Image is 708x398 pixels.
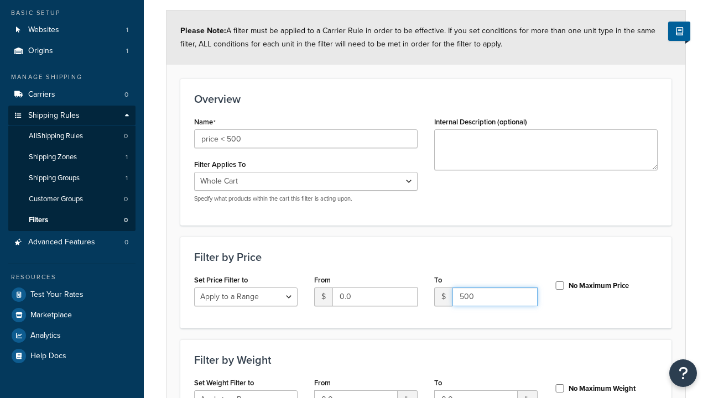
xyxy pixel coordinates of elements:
label: To [434,276,442,284]
h3: Filter by Price [194,251,658,263]
a: Customer Groups0 [8,189,136,210]
span: Filters [29,216,48,225]
span: A filter must be applied to a Carrier Rule in order to be effective. If you set conditions for mo... [180,25,655,50]
span: 1 [126,46,128,56]
span: Test Your Rates [30,290,84,300]
span: 1 [126,153,128,162]
span: 0 [124,238,128,247]
strong: Please Note: [180,25,226,36]
span: Origins [28,46,53,56]
span: Carriers [28,90,55,99]
label: To [434,379,442,387]
span: 0 [124,90,128,99]
a: Filters0 [8,210,136,231]
span: $ [434,287,452,306]
a: Origins1 [8,41,136,61]
a: Test Your Rates [8,285,136,305]
div: Basic Setup [8,8,136,18]
span: 0 [124,216,128,225]
a: Shipping Rules [8,106,136,126]
label: No Maximum Price [569,281,629,291]
div: Resources [8,273,136,282]
span: Marketplace [30,311,72,320]
span: Analytics [30,331,61,341]
span: Shipping Rules [28,111,80,121]
span: Shipping Groups [29,174,80,183]
h3: Overview [194,93,658,105]
label: Internal Description (optional) [434,118,527,126]
li: Origins [8,41,136,61]
label: Filter Applies To [194,160,246,169]
a: Carriers0 [8,85,136,105]
span: Advanced Features [28,238,95,247]
a: Marketplace [8,305,136,325]
span: $ [314,287,332,306]
li: Shipping Groups [8,168,136,188]
span: All Shipping Rules [29,132,83,141]
span: Shipping Zones [29,153,77,162]
span: 0 [124,132,128,141]
label: Set Price Filter to [194,276,248,284]
li: Shipping Zones [8,147,136,167]
span: 1 [126,174,128,183]
a: AllShipping Rules0 [8,126,136,146]
a: Help Docs [8,346,136,366]
label: No Maximum Weight [569,384,636,394]
span: Websites [28,25,59,35]
a: Advanced Features0 [8,232,136,253]
label: From [314,379,331,387]
span: 1 [126,25,128,35]
button: Open Resource Center [669,359,697,387]
li: Customer Groups [8,189,136,210]
li: Shipping Rules [8,106,136,232]
li: Carriers [8,85,136,105]
label: Set Weight Filter to [194,379,254,387]
h3: Filter by Weight [194,354,658,366]
span: Customer Groups [29,195,83,204]
li: Websites [8,20,136,40]
li: Filters [8,210,136,231]
button: Show Help Docs [668,22,690,41]
p: Specify what products within the cart this filter is acting upon. [194,195,418,203]
a: Shipping Groups1 [8,168,136,188]
a: Analytics [8,326,136,345]
a: Websites1 [8,20,136,40]
label: From [314,276,331,284]
span: 0 [124,195,128,204]
a: Shipping Zones1 [8,147,136,167]
label: Name [194,118,216,127]
span: Help Docs [30,352,66,361]
div: Manage Shipping [8,72,136,82]
li: Advanced Features [8,232,136,253]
